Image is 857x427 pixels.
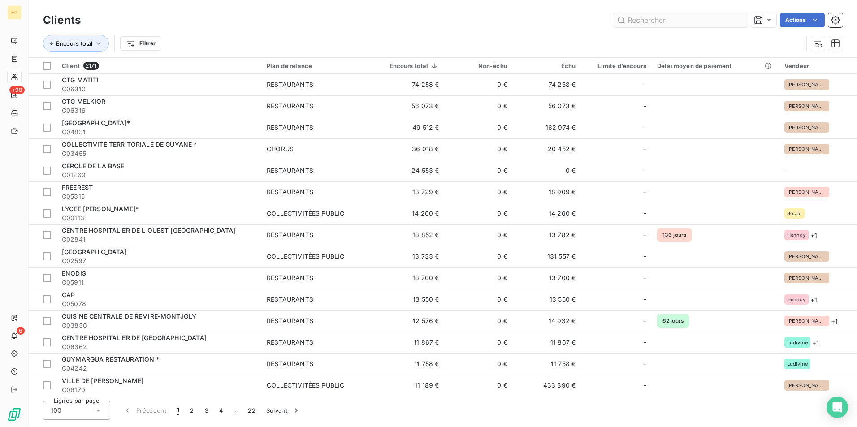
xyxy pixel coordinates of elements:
div: CHORUS [267,145,294,154]
td: 18 909 € [513,181,581,203]
span: - [644,188,646,196]
span: C03455 [62,149,256,158]
span: C04242 [62,364,256,373]
span: - [644,381,646,390]
span: [PERSON_NAME] [787,275,827,281]
div: RESTAURANTS [267,338,313,347]
div: Échu [518,62,576,69]
div: RESTAURANTS [267,102,313,111]
button: Précédent [117,401,172,420]
span: Client [62,62,80,69]
td: 0 € [444,353,512,375]
td: 18 729 € [372,181,445,203]
input: Rechercher [613,13,748,27]
button: 22 [242,401,261,420]
span: C02597 [62,256,256,265]
span: - [784,167,787,174]
span: C05911 [62,278,256,287]
td: 11 758 € [372,353,445,375]
td: 24 553 € [372,160,445,181]
td: 0 € [444,181,512,203]
span: Ludivine [787,340,808,345]
div: EP [7,5,22,20]
td: 36 018 € [372,138,445,160]
button: Encours total [43,35,109,52]
span: [PERSON_NAME] [787,318,827,324]
span: - [644,231,646,239]
td: 13 782 € [513,224,581,246]
td: 13 550 € [372,289,445,310]
span: [PERSON_NAME] [787,82,827,87]
td: 0 € [444,160,512,181]
td: 0 € [513,160,581,181]
td: 0 € [444,310,512,332]
td: 0 € [444,203,512,224]
td: 0 € [444,246,512,267]
td: 13 700 € [372,267,445,289]
span: CENTRE HOSPITALIER DE [GEOGRAPHIC_DATA] [62,334,207,342]
span: - [644,209,646,218]
span: CUISINE CENTRALE DE REMIRE-MONTJOLY [62,312,196,320]
span: FREEREST [62,184,93,191]
td: 14 260 € [372,203,445,224]
div: RESTAURANTS [267,80,313,89]
td: 20 452 € [513,138,581,160]
span: [GEOGRAPHIC_DATA]* [62,119,130,127]
td: 162 974 € [513,117,581,138]
span: - [644,166,646,175]
div: Plan de relance [267,62,367,69]
button: Actions [780,13,825,27]
td: 56 073 € [513,95,581,117]
td: 0 € [444,117,512,138]
span: - [644,252,646,261]
span: ENODIS [62,269,86,277]
td: 14 260 € [513,203,581,224]
span: GUYMARGUA RESTAURATION * [62,355,160,363]
span: 62 jours [657,314,689,328]
span: [PERSON_NAME] [787,103,827,109]
td: 433 390 € [513,375,581,396]
td: 49 512 € [372,117,445,138]
button: 1 [172,401,185,420]
td: 13 700 € [513,267,581,289]
span: - [644,123,646,132]
div: Vendeur [784,62,852,69]
td: 11 867 € [513,332,581,353]
span: CERCLE DE LA BASE [62,162,125,170]
div: COLLECTIVITÉES PUBLIC [267,252,344,261]
span: C06316 [62,106,256,115]
span: 100 [51,406,61,415]
span: Soizic [787,211,802,216]
div: RESTAURANTS [267,273,313,282]
span: C00113 [62,213,256,222]
td: 13 550 € [513,289,581,310]
div: RESTAURANTS [267,188,313,196]
td: 0 € [444,95,512,117]
h3: Clients [43,12,81,28]
div: RESTAURANTS [267,316,313,325]
span: [GEOGRAPHIC_DATA] [62,248,127,256]
td: 131 557 € [513,246,581,267]
td: 0 € [444,375,512,396]
span: 136 jours [657,228,692,242]
td: 0 € [444,267,512,289]
td: 0 € [444,289,512,310]
span: C06170 [62,385,256,394]
div: Open Intercom Messenger [827,397,848,418]
span: - [644,359,646,368]
td: 74 258 € [513,74,581,95]
td: 56 073 € [372,95,445,117]
div: Délai moyen de paiement [657,62,774,69]
td: 74 258 € [372,74,445,95]
span: C01269 [62,171,256,179]
span: [PERSON_NAME] [787,189,827,195]
span: - [644,80,646,89]
span: +99 [9,86,25,94]
span: + 1 [812,338,819,347]
div: Non-échu [450,62,507,69]
div: RESTAURANTS [267,123,313,132]
span: - [644,338,646,347]
td: 13 852 € [372,224,445,246]
span: CTG MATITI [62,76,99,84]
span: C03836 [62,321,256,330]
